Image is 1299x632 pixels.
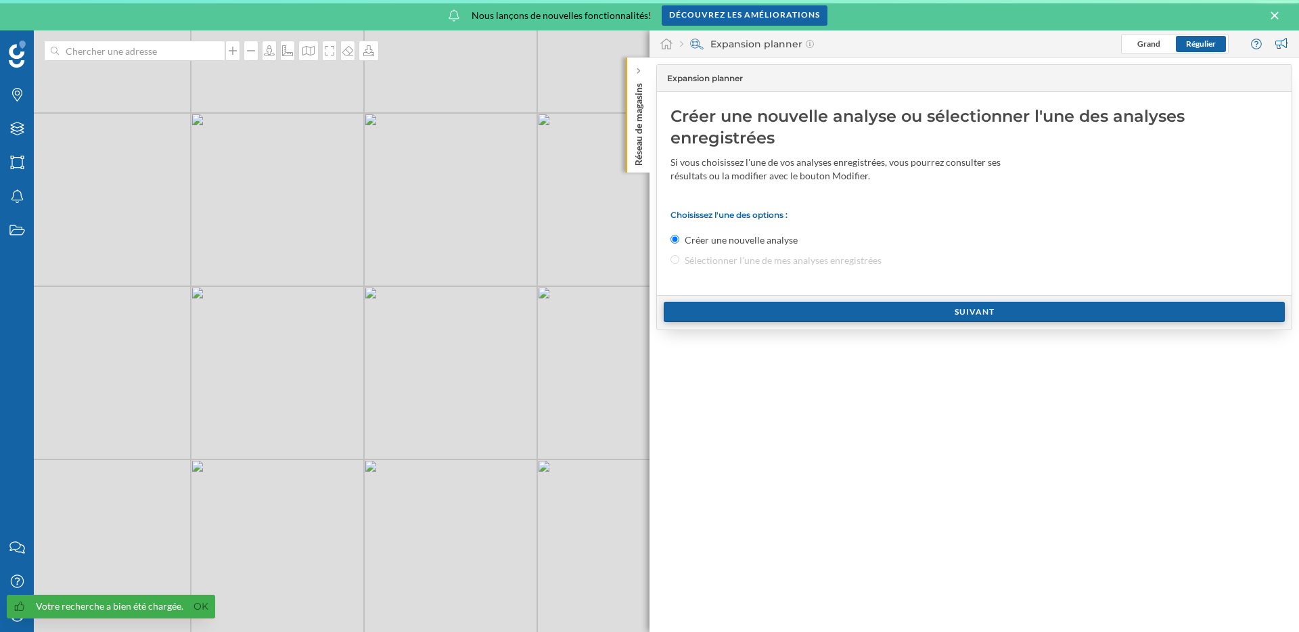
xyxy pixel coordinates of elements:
[27,9,93,22] span: Assistance
[472,9,652,22] span: Nous lançons de nouvelles fonctionnalités!
[670,106,1278,149] div: Créer une nouvelle analyse ou sélectionner l'une des analyses enregistrées
[690,37,704,51] img: search-areas.svg
[685,233,798,247] label: Créer une nouvelle analyse
[1137,39,1160,49] span: Grand
[680,37,814,51] div: Expansion planner
[632,78,645,166] p: Réseau de magasins
[190,599,212,614] a: Ok
[36,600,183,613] div: Votre recherche a bien été chargée.
[667,72,743,85] span: Expansion planner
[9,41,26,68] img: Logo Geoblink
[670,210,1278,220] p: Choisissez l'une des options :
[670,156,1022,183] div: Si vous choisissez l'une de vos analyses enregistrées, vous pourrez consulter ses résultats ou la...
[1186,39,1216,49] span: Régulier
